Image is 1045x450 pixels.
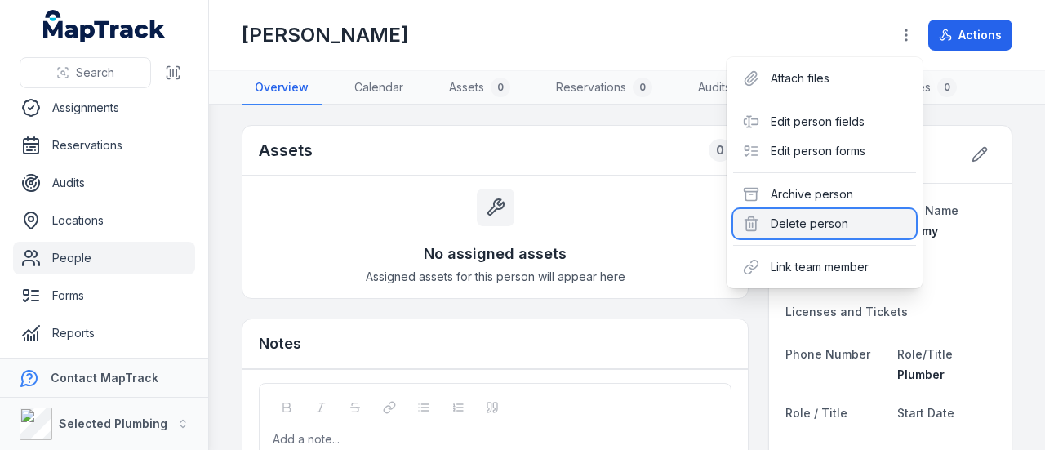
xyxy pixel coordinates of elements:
div: Link team member [733,252,916,282]
div: Edit person fields [733,107,916,136]
div: Delete person [733,209,916,238]
div: Archive person [733,180,916,209]
div: Edit person forms [733,136,916,166]
div: Attach files [733,64,916,93]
